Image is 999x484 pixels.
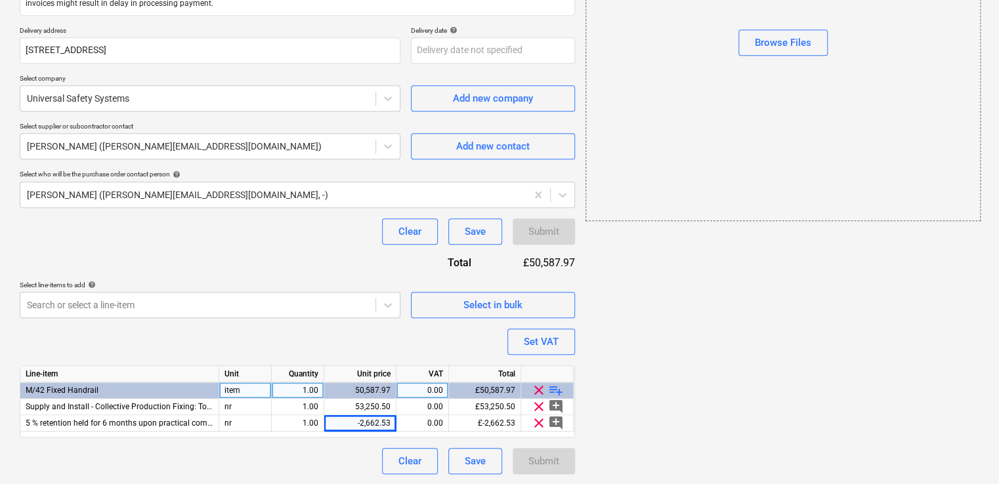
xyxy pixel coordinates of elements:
div: Save [465,223,486,240]
div: £50,587.97 [449,382,521,399]
span: playlist_add [548,382,564,398]
div: 0.00 [402,399,443,415]
span: help [447,26,457,34]
iframe: Chat Widget [933,421,999,484]
div: £-2,662.53 [449,415,521,432]
div: Browse Files [755,34,811,51]
span: help [85,281,96,289]
div: £53,250.50 [449,399,521,415]
div: Add new company [453,90,533,107]
div: Select who will be the purchase order contact person [20,170,575,178]
button: Browse Files [738,30,828,56]
input: Delivery address [20,37,400,64]
span: clear [531,382,547,398]
div: 53,250.50 [329,399,391,415]
div: 1.00 [277,399,318,415]
input: Delivery date not specified [411,37,575,64]
div: Select in bulk [463,296,522,313]
div: Select line-items to add [20,281,400,289]
div: Total [449,366,521,382]
div: 0.00 [402,382,443,399]
button: Save [448,448,502,474]
div: £50,587.97 [492,255,575,270]
button: Select in bulk [411,292,575,318]
span: clear [531,399,547,414]
span: Supply and Install - Collective Production Fixing: Toggle fixings into box section steelwork, 48m... [26,402,745,411]
p: Select supplier or subcontractor contact [20,122,400,133]
span: 5 % retention held for 6 months upon practical completion [26,418,232,428]
button: Set VAT [507,329,575,355]
div: Unit [219,366,272,382]
div: 50,587.97 [329,382,391,399]
div: 1.00 [277,415,318,432]
button: Clear [382,218,438,245]
span: add_comment [548,415,564,431]
div: Quantity [272,366,324,382]
div: Clear [398,453,421,470]
div: Unit price [324,366,396,382]
div: VAT [396,366,449,382]
div: item [219,382,272,399]
div: Delivery date [411,26,575,35]
button: Add new contact [411,133,575,159]
div: nr [219,399,272,415]
div: -2,662.53 [329,415,391,432]
div: Line-item [20,366,219,382]
div: Add new contact [456,138,530,155]
span: help [170,171,181,178]
div: 0.00 [402,415,443,432]
div: Total [404,255,492,270]
div: Save [465,453,486,470]
p: Select company [20,74,400,85]
span: clear [531,415,547,431]
div: nr [219,415,272,432]
button: Clear [382,448,438,474]
p: Delivery address [20,26,400,37]
button: Save [448,218,502,245]
div: Clear [398,223,421,240]
span: M/42 Fixed Handrail [26,386,98,395]
span: add_comment [548,399,564,414]
button: Add new company [411,85,575,111]
div: 1.00 [277,382,318,399]
div: Set VAT [524,333,559,350]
